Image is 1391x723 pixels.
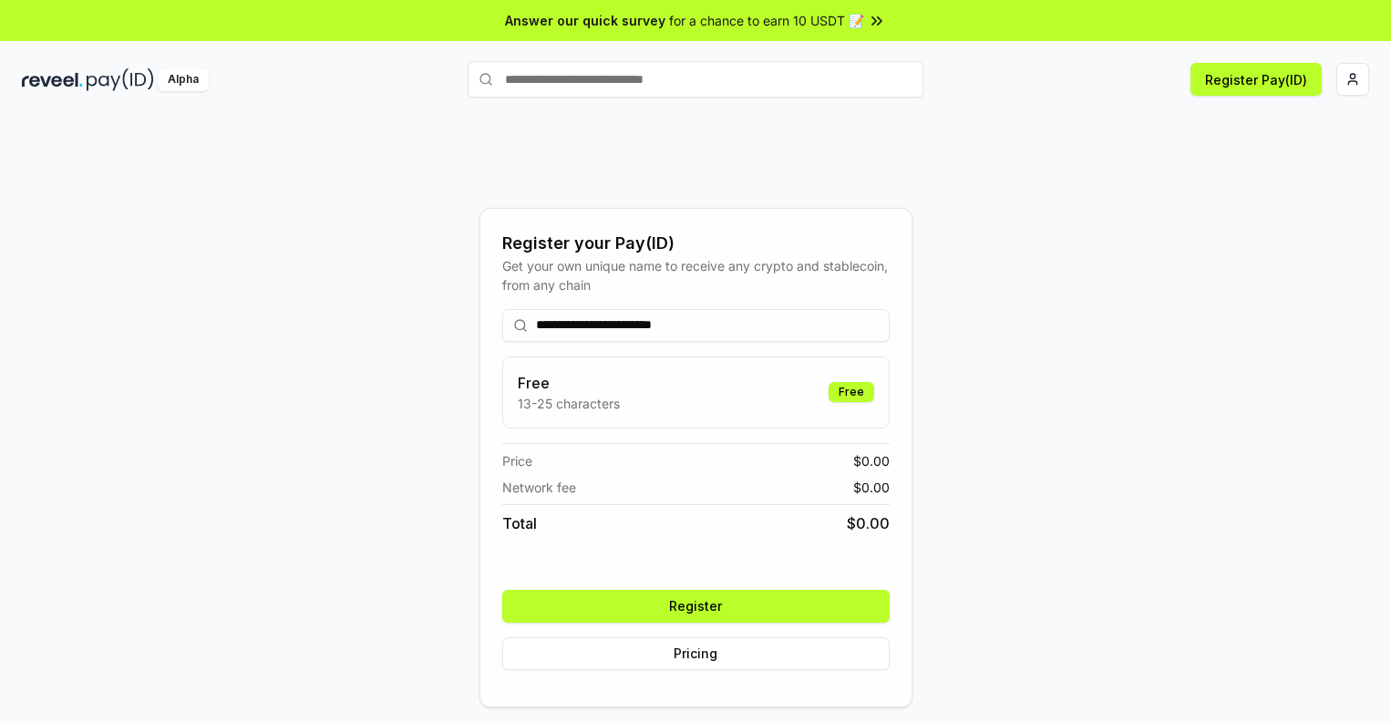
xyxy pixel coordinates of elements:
[853,478,890,497] span: $ 0.00
[829,382,874,402] div: Free
[847,512,890,534] span: $ 0.00
[502,451,532,470] span: Price
[502,256,890,294] div: Get your own unique name to receive any crypto and stablecoin, from any chain
[502,637,890,670] button: Pricing
[22,68,83,91] img: reveel_dark
[518,372,620,394] h3: Free
[502,590,890,623] button: Register
[158,68,209,91] div: Alpha
[502,478,576,497] span: Network fee
[502,512,537,534] span: Total
[505,11,665,30] span: Answer our quick survey
[1190,63,1322,96] button: Register Pay(ID)
[518,394,620,413] p: 13-25 characters
[853,451,890,470] span: $ 0.00
[87,68,154,91] img: pay_id
[502,231,890,256] div: Register your Pay(ID)
[669,11,864,30] span: for a chance to earn 10 USDT 📝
